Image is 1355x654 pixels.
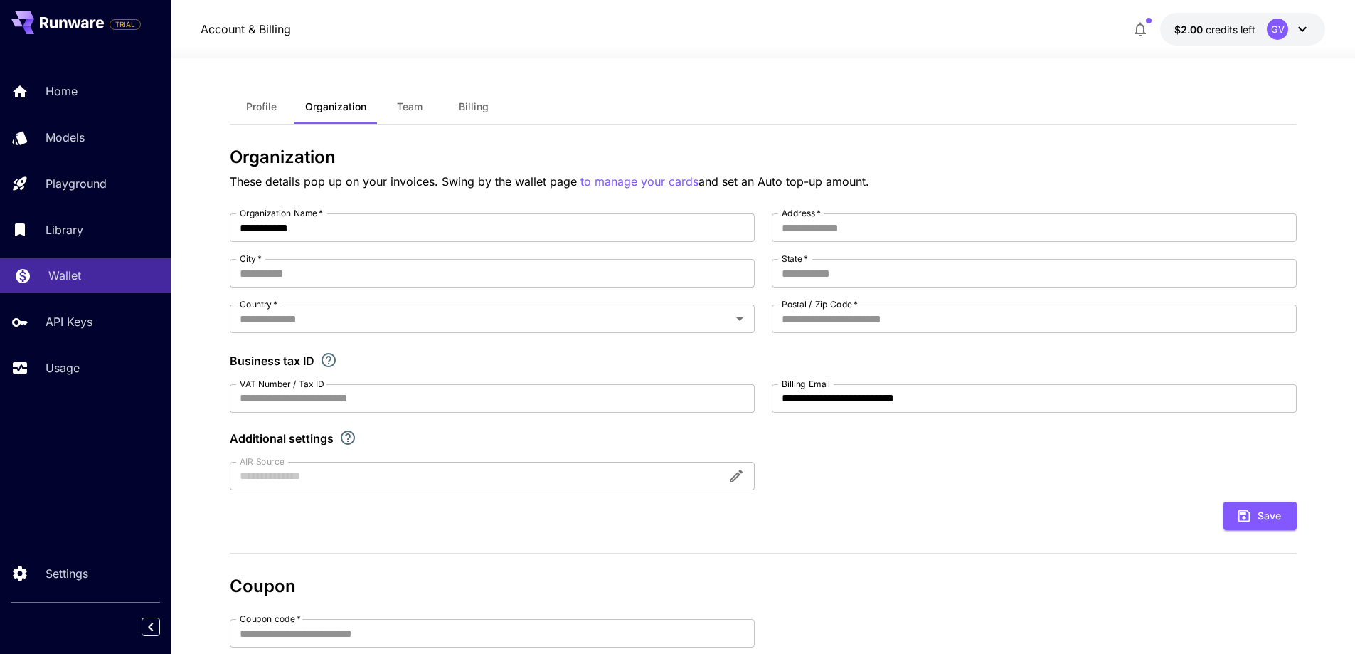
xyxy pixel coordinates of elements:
[1223,502,1297,531] button: Save
[782,378,830,390] label: Billing Email
[46,83,78,100] p: Home
[46,313,92,330] p: API Keys
[46,221,83,238] p: Library
[1206,23,1255,36] span: credits left
[240,378,324,390] label: VAT Number / Tax ID
[230,174,580,189] span: These details pop up on your invoices. Swing by the wallet page
[1174,22,1255,37] div: $2.00
[339,429,356,446] svg: Explore additional customization settings
[230,430,334,447] p: Additional settings
[782,298,858,310] label: Postal / Zip Code
[240,455,284,468] label: AIR Source
[46,129,85,146] p: Models
[397,100,423,113] span: Team
[230,147,1297,167] h3: Organization
[305,100,366,113] span: Organization
[230,576,1297,596] h3: Coupon
[201,21,291,38] a: Account & Billing
[48,267,81,284] p: Wallet
[110,16,141,33] span: Add your payment card to enable full platform functionality.
[240,253,262,265] label: City
[782,207,821,219] label: Address
[698,174,869,189] span: and set an Auto top-up amount.
[46,359,80,376] p: Usage
[142,618,160,636] button: Collapse sidebar
[782,253,808,265] label: State
[201,21,291,38] nav: breadcrumb
[320,352,337,369] svg: If you are a business tax registrant, please enter your business tax ID here.
[730,309,750,329] button: Open
[152,614,171,640] div: Collapse sidebar
[240,207,323,219] label: Organization Name
[230,352,314,369] p: Business tax ID
[580,173,698,191] button: to manage your cards
[1174,23,1206,36] span: $2.00
[240,298,277,310] label: Country
[240,613,301,625] label: Coupon code
[246,100,277,113] span: Profile
[1267,19,1288,40] div: GV
[1160,13,1325,46] button: $2.00GV
[110,19,140,30] span: TRIAL
[459,100,489,113] span: Billing
[46,565,88,582] p: Settings
[46,175,107,192] p: Playground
